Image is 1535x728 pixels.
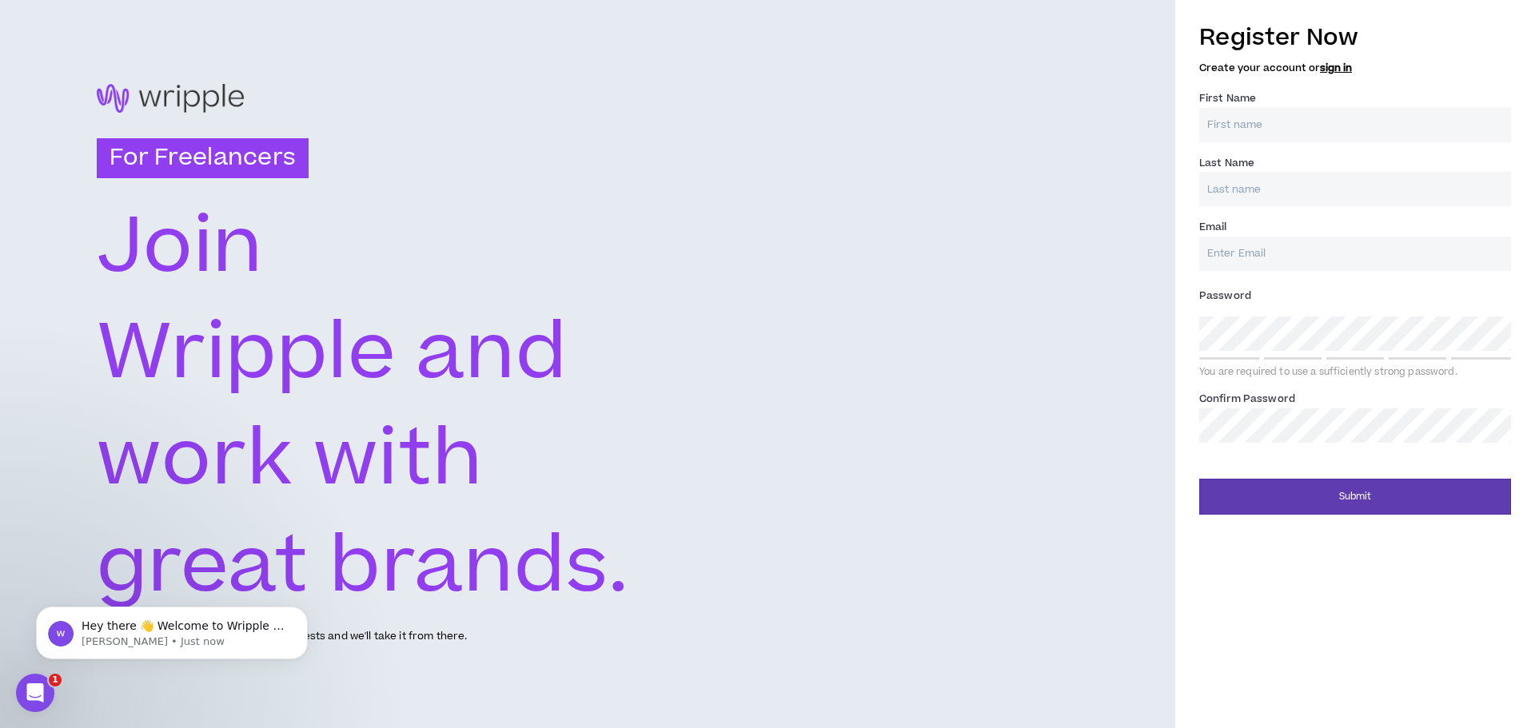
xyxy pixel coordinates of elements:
label: Last Name [1199,150,1254,176]
a: sign in [1320,61,1352,75]
label: Email [1199,214,1227,240]
h5: Create your account or [1199,62,1511,74]
label: First Name [1199,86,1256,111]
input: First name [1199,108,1511,142]
h3: Register Now [1199,21,1511,54]
iframe: Intercom live chat [16,674,54,712]
text: work with [97,404,482,515]
input: Enter Email [1199,237,1511,271]
text: Join [97,192,264,303]
div: You are required to use a sufficiently strong password. [1199,366,1511,379]
label: Confirm Password [1199,386,1295,412]
h3: For Freelancers [97,138,309,178]
text: great brands. [97,511,630,623]
iframe: Intercom notifications message [12,573,332,685]
span: 1 [49,674,62,686]
input: Last name [1199,172,1511,206]
span: Password [1199,288,1251,303]
button: Submit [1199,479,1511,515]
text: Wripple and [97,298,568,409]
